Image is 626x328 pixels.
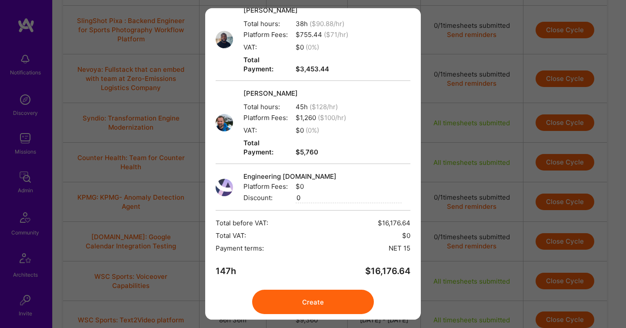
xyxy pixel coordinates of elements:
[243,30,348,39] span: $ 755.44
[318,114,346,122] span: ($ 100 /hr)
[243,126,346,135] span: $0
[216,179,233,196] img: User Avatar
[216,244,264,253] span: Payment terms:
[205,8,421,320] div: modal
[243,102,290,111] span: Total hours:
[243,6,348,15] span: [PERSON_NAME]
[243,182,290,191] span: Platform Fees:
[310,20,344,28] span: ($ 90.88 /hr)
[216,31,233,48] img: User Avatar
[243,113,290,122] span: Platform Fees:
[243,19,290,28] span: Total hours:
[243,55,290,74] span: Total Payment:
[310,103,338,111] span: ($ 128 /hr)
[243,43,290,52] span: VAT:
[243,43,348,52] span: $0
[216,231,246,240] span: Total VAT:
[216,114,233,131] img: User Avatar
[243,102,346,111] span: 45h
[243,138,290,157] span: Total Payment:
[243,193,290,202] span: Discount:
[252,290,374,314] button: Create
[243,65,329,73] strong: $3,453.44
[216,267,236,276] span: 147h
[243,148,318,156] strong: $5,760
[243,126,290,135] span: VAT:
[324,30,348,39] span: ($ 71 /hr)
[243,89,346,98] span: [PERSON_NAME]
[243,172,402,181] span: Engineering [DOMAIN_NAME]
[365,267,410,276] span: $ 16,176.64
[243,30,290,39] span: Platform Fees:
[306,126,319,134] span: ( 0 %)
[389,244,410,253] span: NET 15
[243,113,346,122] span: $ 1,260
[402,231,410,240] span: $0
[306,43,319,51] span: ( 0 %)
[378,218,410,228] span: $16,176.64
[243,182,402,191] span: $0
[243,19,348,28] span: 38h
[216,218,268,228] span: Total before VAT:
